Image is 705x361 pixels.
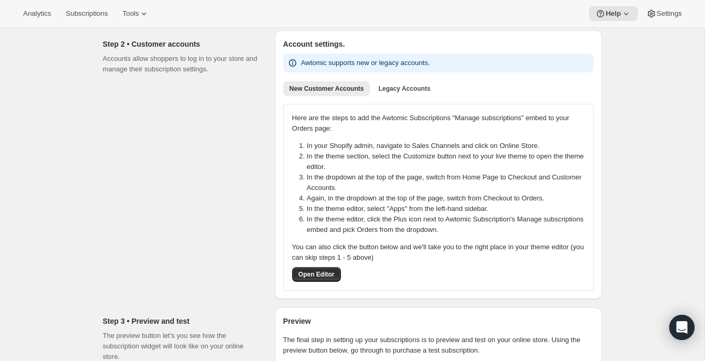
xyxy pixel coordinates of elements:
button: Legacy Accounts [372,81,437,96]
p: The final step in setting up your subscriptions is to preview and test on your online store. Usin... [283,335,594,356]
div: Open Intercom Messenger [669,315,694,340]
span: New Customer Accounts [289,84,364,93]
p: You can also click the button below and we'll take you to the right place in your theme editor (y... [292,242,585,263]
h2: Account settings. [283,39,594,49]
li: In the theme editor, select "Apps" from the left-hand sidebar. [307,204,591,214]
span: Legacy Accounts [378,84,430,93]
p: Awtomic supports new or legacy accounts. [301,58,430,68]
span: Help [606,9,621,18]
p: Accounts allow shoppers to log in to your store and manage their subscription settings. [103,54,258,75]
h2: Preview [283,316,594,326]
button: Settings [640,6,688,21]
p: Here are the steps to add the Awtomic Subscriptions "Manage subscriptions" embed to your Orders p... [292,113,585,134]
li: In the dropdown at the top of the page, switch from Home Page to Checkout and Customer Accounts. [307,172,591,193]
li: Again, in the dropdown at the top of the page, switch from Checkout to Orders. [307,193,591,204]
span: Tools [122,9,139,18]
h2: Step 2 • Customer accounts [103,39,258,49]
li: In the theme editor, click the Plus icon next to Awtomic Subscription's Manage subscriptions embe... [307,214,591,235]
li: In the theme section, select the Customize button next to your live theme to open the theme editor. [307,151,591,172]
span: Analytics [23,9,51,18]
span: Open Editor [298,270,335,279]
h2: Step 3 • Preview and test [103,316,258,326]
button: Open Editor [292,267,341,282]
button: New Customer Accounts [283,81,370,96]
button: Analytics [17,6,57,21]
button: Help [589,6,638,21]
li: In your Shopify admin, navigate to Sales Channels and click on Online Store. [307,141,591,151]
button: Tools [116,6,155,21]
span: Subscriptions [66,9,108,18]
button: Subscriptions [59,6,114,21]
span: Settings [657,9,682,18]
